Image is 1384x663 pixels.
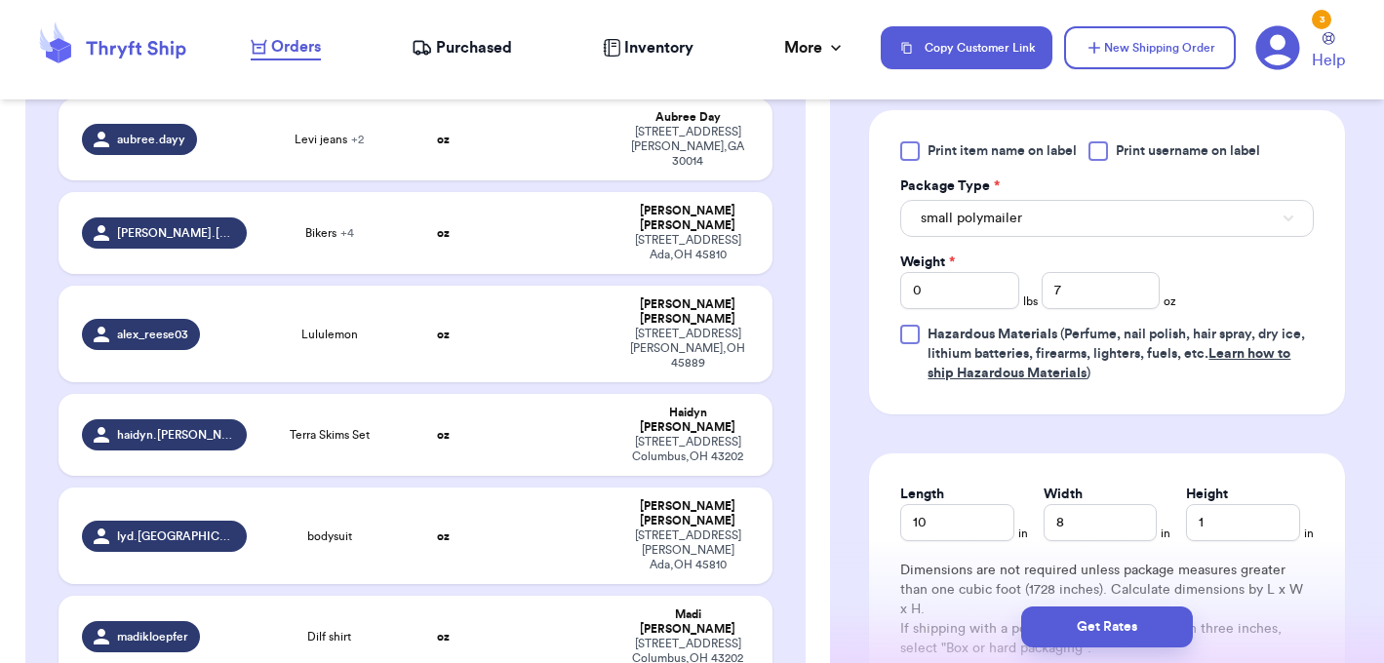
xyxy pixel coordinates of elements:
button: Get Rates [1021,606,1193,647]
span: lbs [1023,293,1038,309]
span: + 2 [351,134,364,145]
div: Haidyn [PERSON_NAME] [627,406,749,435]
div: More [784,36,846,59]
a: Purchased [412,36,512,59]
div: [STREET_ADDRESS][PERSON_NAME] Ada , OH 45810 [627,528,749,572]
span: Hazardous Materials [928,328,1057,341]
label: Height [1186,485,1228,504]
span: in [1304,526,1314,541]
button: New Shipping Order [1064,26,1236,69]
span: in [1161,526,1170,541]
button: small polymailer [900,200,1314,237]
span: Print item name on label [928,141,1077,161]
strong: oz [437,134,450,145]
div: [STREET_ADDRESS] [PERSON_NAME] , GA 30014 [627,125,749,169]
span: Lululemon [301,327,358,342]
label: Weight [900,253,955,272]
span: Levi jeans [295,132,364,147]
label: Package Type [900,176,1000,196]
span: haidyn.[PERSON_NAME] [117,427,235,443]
span: (Perfume, nail polish, hair spray, dry ice, lithium batteries, firearms, lighters, fuels, etc. ) [928,328,1305,380]
label: Width [1044,485,1083,504]
span: aubree.dayy [117,132,185,147]
span: Print username on label [1116,141,1260,161]
span: oz [1164,293,1176,309]
strong: oz [437,631,450,643]
div: [PERSON_NAME] [PERSON_NAME] [627,499,749,528]
span: [PERSON_NAME].[PERSON_NAME] [117,225,235,241]
button: Copy Customer Link [881,26,1052,69]
strong: oz [437,329,450,340]
span: Inventory [624,36,693,59]
div: Madi [PERSON_NAME] [627,607,749,637]
a: Orders [251,35,321,60]
div: Aubree Day [627,110,749,125]
span: Terra Skims Set [290,427,370,443]
span: alex_reese03 [117,327,188,342]
a: Inventory [603,36,693,59]
span: Dilf shirt [307,629,351,644]
span: in [1018,526,1028,541]
div: [STREET_ADDRESS] Columbus , OH 43202 [627,435,749,464]
span: madikloepfer [117,629,188,644]
span: Purchased [436,36,512,59]
span: lyd.[GEOGRAPHIC_DATA] [117,528,235,544]
div: [PERSON_NAME] [PERSON_NAME] [627,297,749,327]
span: + 4 [340,227,354,239]
div: [STREET_ADDRESS] [PERSON_NAME] , OH 45889 [627,327,749,370]
div: Dimensions are not required unless package measures greater than one cubic foot (1728 inches). Ca... [900,561,1314,658]
div: 3 [1312,10,1331,29]
strong: oz [437,530,450,542]
strong: oz [437,227,450,239]
span: Help [1312,49,1345,72]
a: Help [1312,32,1345,72]
label: Length [900,485,944,504]
span: Orders [271,35,321,58]
strong: oz [437,429,450,441]
span: Bikers [305,225,354,241]
span: bodysuit [307,528,352,544]
div: [PERSON_NAME] [PERSON_NAME] [627,204,749,233]
a: 3 [1255,25,1300,70]
div: [STREET_ADDRESS] Ada , OH 45810 [627,233,749,262]
span: small polymailer [921,209,1022,228]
